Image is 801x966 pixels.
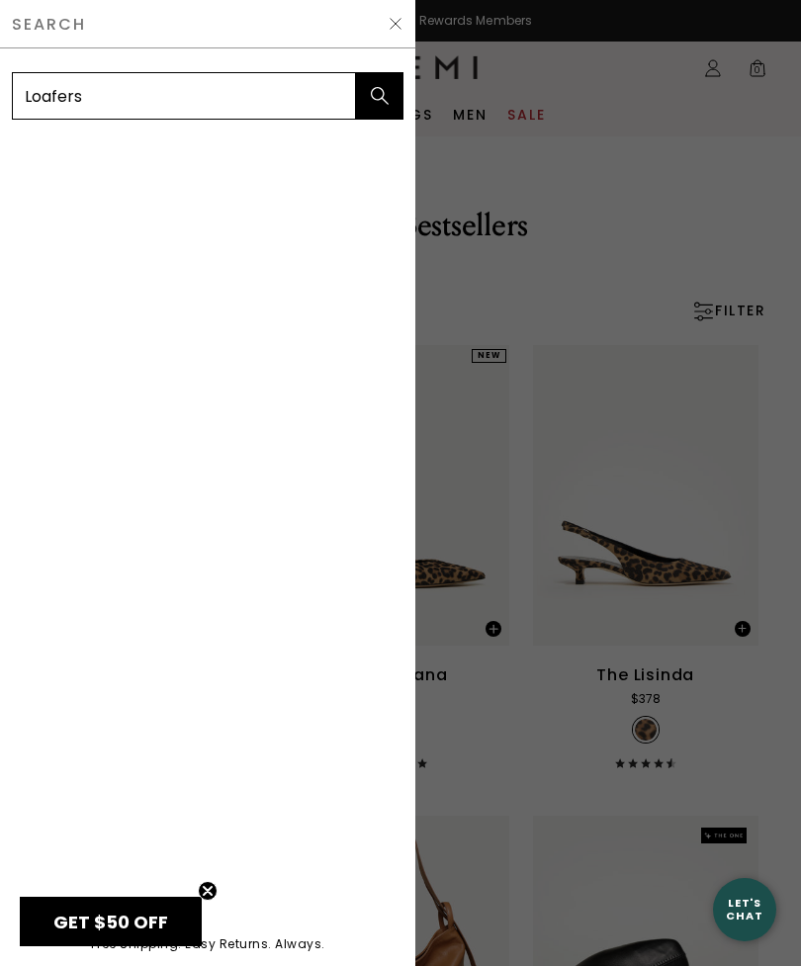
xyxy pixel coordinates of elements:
img: Hide Slider [388,16,403,32]
div: GET $50 OFFClose teaser [20,897,202,946]
input: What are you looking for? [12,72,356,120]
span: Search [12,17,86,32]
button: Close teaser [198,881,218,901]
span: GET $50 OFF [53,910,168,934]
div: Let's Chat [713,897,776,922]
